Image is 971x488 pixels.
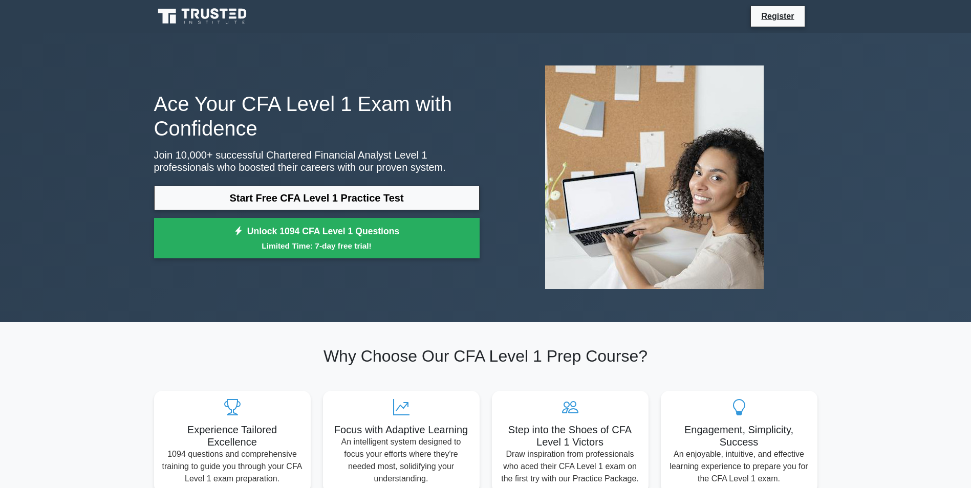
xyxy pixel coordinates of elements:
[154,92,480,141] h1: Ace Your CFA Level 1 Exam with Confidence
[162,448,303,485] p: 1094 questions and comprehensive training to guide you through your CFA Level 1 exam preparation.
[167,240,467,252] small: Limited Time: 7-day free trial!
[162,424,303,448] h5: Experience Tailored Excellence
[500,448,640,485] p: Draw inspiration from professionals who aced their CFA Level 1 exam on the first try with our Pra...
[154,149,480,173] p: Join 10,000+ successful Chartered Financial Analyst Level 1 professionals who boosted their caree...
[154,218,480,259] a: Unlock 1094 CFA Level 1 QuestionsLimited Time: 7-day free trial!
[669,448,809,485] p: An enjoyable, intuitive, and effective learning experience to prepare you for the CFA Level 1 exam.
[500,424,640,448] h5: Step into the Shoes of CFA Level 1 Victors
[154,346,817,366] h2: Why Choose Our CFA Level 1 Prep Course?
[331,424,471,436] h5: Focus with Adaptive Learning
[154,186,480,210] a: Start Free CFA Level 1 Practice Test
[669,424,809,448] h5: Engagement, Simplicity, Success
[755,10,800,23] a: Register
[331,436,471,485] p: An intelligent system designed to focus your efforts where they're needed most, solidifying your ...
